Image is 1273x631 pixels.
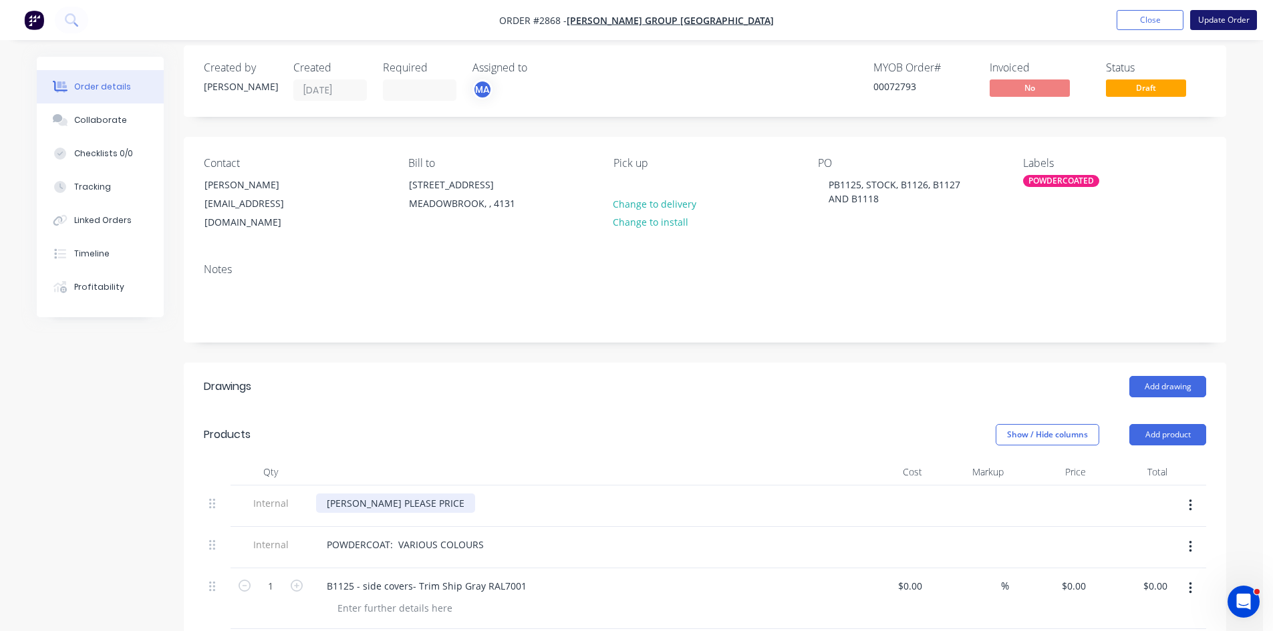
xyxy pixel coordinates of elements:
[990,79,1070,96] span: No
[818,157,1001,170] div: PO
[928,459,1010,485] div: Markup
[74,114,127,126] div: Collaborate
[236,496,305,510] span: Internal
[1129,376,1206,397] button: Add drawing
[499,14,567,27] span: Order #2868 -
[204,176,315,194] div: [PERSON_NAME]
[567,14,774,27] a: [PERSON_NAME] Group [GEOGRAPHIC_DATA]
[606,194,704,212] button: Change to delivery
[1129,424,1206,445] button: Add product
[74,281,124,293] div: Profitability
[204,427,251,443] div: Products
[37,170,164,204] button: Tracking
[409,194,520,213] div: MEADOWBROOK, , 4131
[1023,175,1099,187] div: POWDERCOATED
[873,61,974,74] div: MYOB Order #
[193,175,327,232] div: [PERSON_NAME][EMAIL_ADDRESS][DOMAIN_NAME]
[1228,586,1260,618] iframe: Intercom live chat
[845,459,928,485] div: Cost
[74,148,133,160] div: Checklists 0/0
[1190,10,1257,30] button: Update Order
[204,157,387,170] div: Contact
[236,538,305,552] span: Internal
[996,424,1099,445] button: Show / Hide columns
[204,194,315,232] div: [EMAIL_ADDRESS][DOMAIN_NAME]
[472,79,492,99] button: MA
[231,459,311,485] div: Qty
[37,270,164,304] button: Profitability
[37,137,164,170] button: Checklists 0/0
[1001,578,1009,594] span: %
[74,214,132,226] div: Linked Orders
[398,175,531,218] div: [STREET_ADDRESS]MEADOWBROOK, , 4131
[204,79,277,93] div: [PERSON_NAME]
[873,79,974,93] div: 00072793
[606,213,696,231] button: Change to install
[818,175,985,208] div: PB1125, STOCK, B1126, B1127 AND B1118
[990,61,1090,74] div: Invoiced
[204,379,251,395] div: Drawings
[74,248,110,260] div: Timeline
[316,576,537,596] div: B1125 - side covers- Trim Ship Gray RAL7001
[1023,157,1206,170] div: Labels
[37,70,164,103] button: Order details
[204,263,1206,276] div: Notes
[383,61,456,74] div: Required
[472,61,606,74] div: Assigned to
[316,493,475,513] div: [PERSON_NAME] PLEASE PRICE
[74,81,131,93] div: Order details
[409,176,520,194] div: [STREET_ADDRESS]
[1106,61,1206,74] div: Status
[204,61,277,74] div: Created by
[408,157,591,170] div: Bill to
[1009,459,1091,485] div: Price
[293,61,367,74] div: Created
[1091,459,1173,485] div: Total
[1106,79,1186,96] span: Draft
[37,237,164,270] button: Timeline
[613,157,797,170] div: Pick up
[37,204,164,237] button: Linked Orders
[74,181,111,193] div: Tracking
[316,535,494,554] div: POWDERCOAT: VARIOUS COLOURS
[24,10,44,30] img: Factory
[37,103,164,137] button: Collaborate
[1117,10,1183,30] button: Close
